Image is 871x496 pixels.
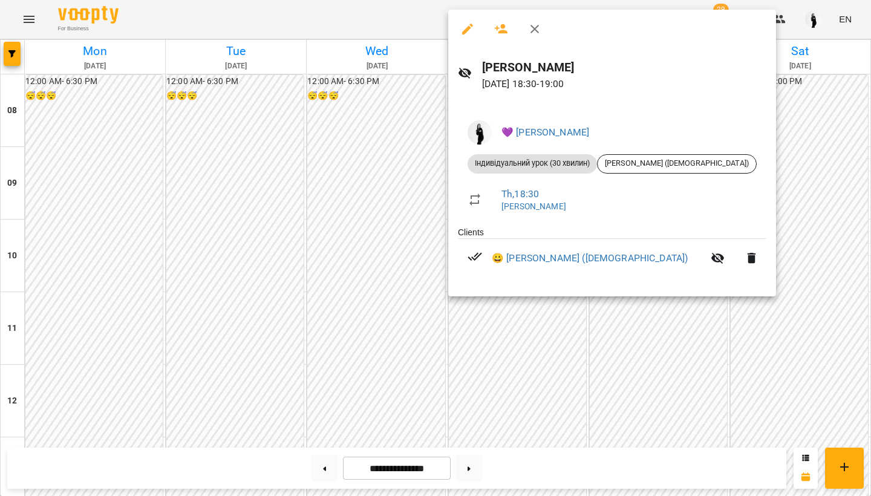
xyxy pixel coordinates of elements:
a: [PERSON_NAME] [501,201,566,211]
a: 😀 [PERSON_NAME] ([DEMOGRAPHIC_DATA]) [492,251,688,266]
svg: Paid [468,249,482,264]
a: 💜 [PERSON_NAME] [501,126,589,138]
a: Th , 18:30 [501,188,539,200]
span: Індивідуальний урок (30 хвилин) [468,158,597,169]
h6: [PERSON_NAME] [482,58,766,77]
p: [DATE] 18:30 - 19:00 [482,77,766,91]
img: 041a4b37e20a8ced1a9815ab83a76d22.jpeg [468,120,492,145]
div: [PERSON_NAME] ([DEMOGRAPHIC_DATA]) [597,154,757,174]
ul: Clients [458,226,766,282]
span: [PERSON_NAME] ([DEMOGRAPHIC_DATA]) [598,158,756,169]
